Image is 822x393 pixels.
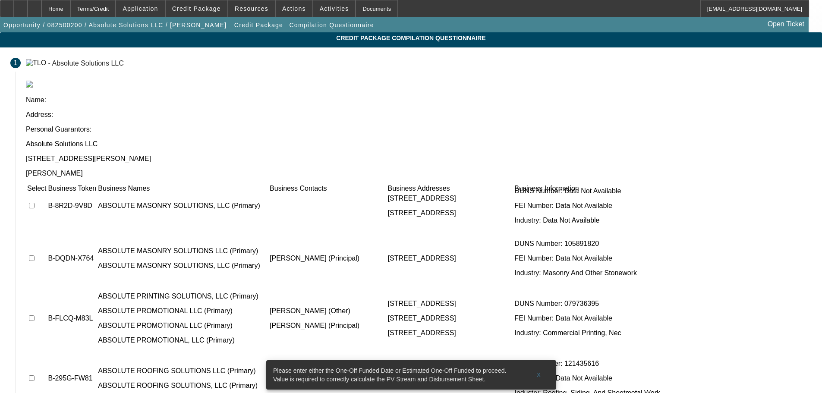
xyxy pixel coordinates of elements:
[166,0,227,17] button: Credit Package
[514,329,660,337] p: Industry: Commercial Printing, Nec
[388,255,513,262] p: [STREET_ADDRESS]
[228,0,275,17] button: Resources
[232,17,285,33] button: Credit Package
[26,126,812,133] p: Personal Guarantors:
[98,336,268,344] p: ABSOLUTE PROMOTIONAL, LLC (Primary)
[514,360,660,368] p: DUNS Number: 121435616
[26,170,812,177] p: [PERSON_NAME]
[47,285,97,352] td: B-FLCQ-M83L
[123,5,158,12] span: Application
[98,322,268,330] p: ABSOLUTE PROMOTIONAL LLC (Primary)
[514,269,660,277] p: Industry: Masonry And Other Stonework
[764,17,808,31] a: Open Ticket
[26,59,46,67] img: TLO
[514,184,661,193] td: Business Information
[388,314,513,322] p: [STREET_ADDRESS]
[266,360,525,390] div: Please enter either the One-Off Funded Date or Estimated One-Off Funded to proceed. Value is requ...
[98,292,268,300] p: ABSOLUTE PRINTING SOLUTIONS, LLC (Primary)
[98,382,268,390] p: ABSOLUTE ROOFING SOLUTIONS, LLC (Primary)
[388,195,513,202] p: [STREET_ADDRESS]
[313,0,356,17] button: Activities
[172,5,221,12] span: Credit Package
[6,35,816,41] span: Credit Package Compilation Questionnaire
[48,59,124,66] div: - Absolute Solutions LLC
[26,155,812,163] p: [STREET_ADDRESS][PERSON_NAME]
[270,322,386,330] p: [PERSON_NAME] (Principal)
[26,81,33,88] img: tlo.png
[282,5,306,12] span: Actions
[270,255,386,262] p: [PERSON_NAME] (Principal)
[116,0,164,17] button: Application
[235,5,268,12] span: Resources
[514,217,660,224] p: Industry: Data Not Available
[289,22,374,28] span: Compilation Questionnaire
[514,314,660,322] p: FEI Number: Data Not Available
[525,367,553,383] button: X
[514,255,660,262] p: FEI Number: Data Not Available
[98,202,268,210] p: ABSOLUTE MASONRY SOLUTIONS, LLC (Primary)
[98,184,268,193] td: Business Names
[514,240,660,248] p: DUNS Number: 105891820
[26,140,812,148] p: Absolute Solutions LLC
[3,22,227,28] span: Opportunity / 082500200 / Absolute Solutions LLC / [PERSON_NAME]
[276,0,312,17] button: Actions
[388,209,513,217] p: [STREET_ADDRESS]
[26,111,812,119] p: Address:
[287,17,376,33] button: Compilation Questionnaire
[514,202,660,210] p: FEI Number: Data Not Available
[47,184,97,193] td: Business Token
[14,59,18,67] span: 1
[47,233,97,284] td: B-DQDN-X764
[98,262,268,270] p: ABSOLUTE MASONRY SOLUTIONS, LLC (Primary)
[27,184,47,193] td: Select
[47,180,97,232] td: B-8R2D-9V8D
[26,96,812,104] p: Name:
[388,329,513,337] p: [STREET_ADDRESS]
[269,184,386,193] td: Business Contacts
[514,300,660,308] p: DUNS Number: 079736395
[388,300,513,308] p: [STREET_ADDRESS]
[536,371,541,378] span: X
[387,184,513,193] td: Business Addresses
[98,367,268,375] p: ABSOLUTE ROOFING SOLUTIONS LLC (Primary)
[270,307,386,315] p: [PERSON_NAME] (Other)
[514,374,660,382] p: FEI Number: Data Not Available
[98,307,268,315] p: ABSOLUTE PROMOTIONAL LLC (Primary)
[234,22,283,28] span: Credit Package
[320,5,349,12] span: Activities
[98,247,268,255] p: ABSOLUTE MASONRY SOLUTIONS LLC (Primary)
